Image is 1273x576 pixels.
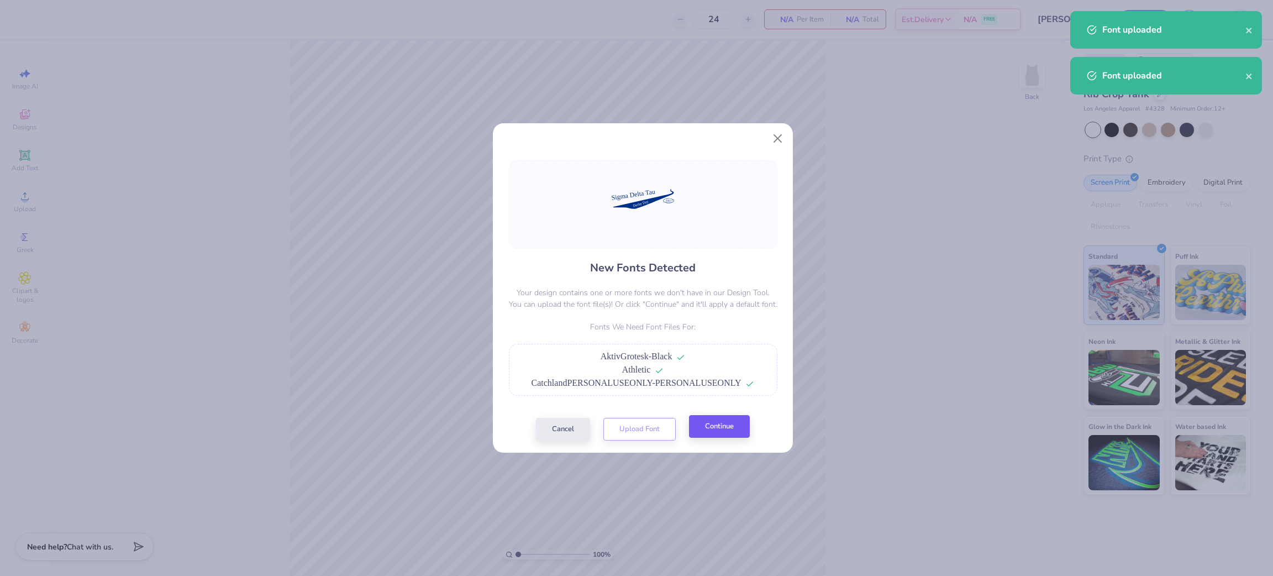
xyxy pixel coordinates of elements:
span: Athletic [622,365,651,374]
button: Continue [689,415,750,438]
p: Fonts We Need Font Files For: [509,321,777,333]
span: CatchlandPERSONALUSEONLY-PERSONALUSEONLY [532,378,741,388]
button: close [1245,23,1253,36]
button: close [1245,69,1253,82]
button: Cancel [536,418,590,441]
h4: New Fonts Detected [590,260,696,276]
p: Your design contains one or more fonts we don't have in our Design Tool. You can upload the font ... [509,287,777,310]
span: AktivGrotesk-Black [601,352,672,361]
div: Font uploaded [1102,23,1245,36]
div: Font uploaded [1102,69,1245,82]
button: Close [767,128,788,149]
